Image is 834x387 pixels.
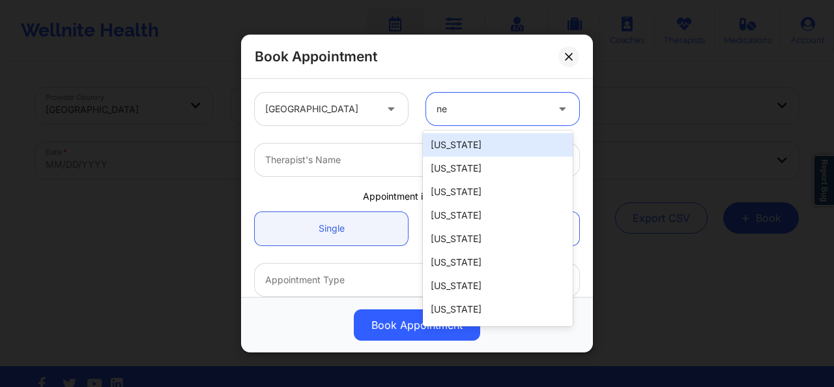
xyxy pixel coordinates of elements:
[265,93,375,125] div: [GEOGRAPHIC_DATA]
[423,298,573,321] div: [US_STATE]
[423,204,573,227] div: [US_STATE]
[423,274,573,298] div: [US_STATE]
[255,48,377,65] h2: Book Appointment
[354,309,480,341] button: Book Appointment
[246,190,588,203] div: Appointment information:
[423,321,573,345] div: [US_STATE]
[423,227,573,251] div: [US_STATE]
[423,133,573,157] div: [US_STATE]
[423,251,573,274] div: [US_STATE]
[423,180,573,204] div: [US_STATE]
[423,157,573,180] div: [US_STATE]
[255,211,408,245] a: Single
